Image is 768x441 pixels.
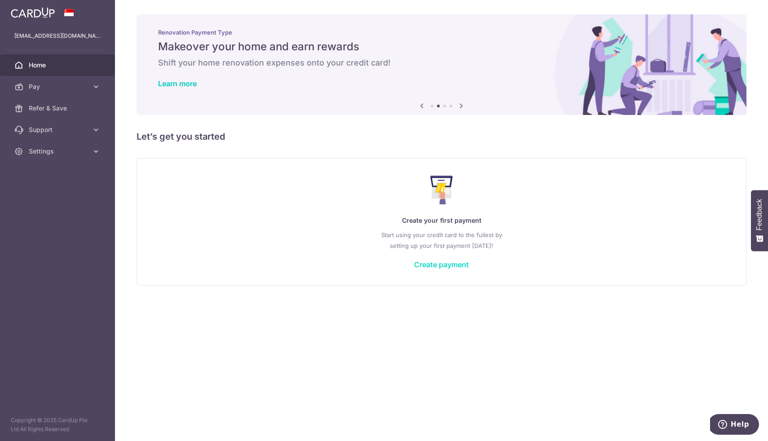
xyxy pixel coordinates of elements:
[29,125,88,134] span: Support
[155,215,728,226] p: Create your first payment
[158,29,725,36] p: Renovation Payment Type
[11,7,55,18] img: CardUp
[755,199,764,230] span: Feedback
[29,61,88,70] span: Home
[158,40,725,54] h5: Makeover your home and earn rewards
[137,14,746,115] img: Renovation banner
[751,190,768,251] button: Feedback - Show survey
[155,229,728,251] p: Start using your credit card to the fullest by setting up your first payment [DATE]!
[29,104,88,113] span: Refer & Save
[29,82,88,91] span: Pay
[158,79,197,88] a: Learn more
[14,31,101,40] p: [EMAIL_ADDRESS][DOMAIN_NAME]
[430,176,453,204] img: Make Payment
[158,57,725,68] h6: Shift your home renovation expenses onto your credit card!
[710,414,759,437] iframe: Opens a widget where you can find more information
[137,129,746,144] h5: Let’s get you started
[414,260,469,269] a: Create payment
[29,147,88,156] span: Settings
